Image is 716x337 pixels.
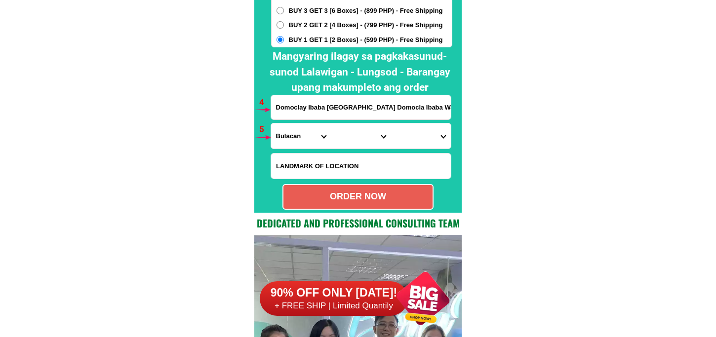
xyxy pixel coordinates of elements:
[289,6,443,16] span: BUY 3 GET 3 [6 Boxes] - (899 PHP) - Free Shipping
[331,123,391,149] select: Select district
[263,49,457,96] h2: Mangyaring ilagay sa pagkakasunud-sunod Lalawigan - Lungsod - Barangay upang makumpleto ang order
[283,190,433,203] div: ORDER NOW
[289,20,443,30] span: BUY 2 GET 2 [4 Boxes] - (799 PHP) - Free Shipping
[277,7,284,14] input: BUY 3 GET 3 [6 Boxes] - (899 PHP) - Free Shipping
[289,35,443,45] span: BUY 1 GET 1 [2 Boxes] - (599 PHP) - Free Shipping
[391,123,450,149] select: Select commune
[277,36,284,43] input: BUY 1 GET 1 [2 Boxes] - (599 PHP) - Free Shipping
[271,95,451,119] input: Input address
[259,96,271,109] h6: 4
[271,123,331,149] select: Select province
[277,21,284,29] input: BUY 2 GET 2 [4 Boxes] - (799 PHP) - Free Shipping
[260,300,408,311] h6: + FREE SHIP | Limited Quantily
[254,216,462,230] h2: Dedicated and professional consulting team
[259,123,271,136] h6: 5
[271,153,451,179] input: Input LANDMARKOFLOCATION
[260,286,408,300] h6: 90% OFF ONLY [DATE]!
